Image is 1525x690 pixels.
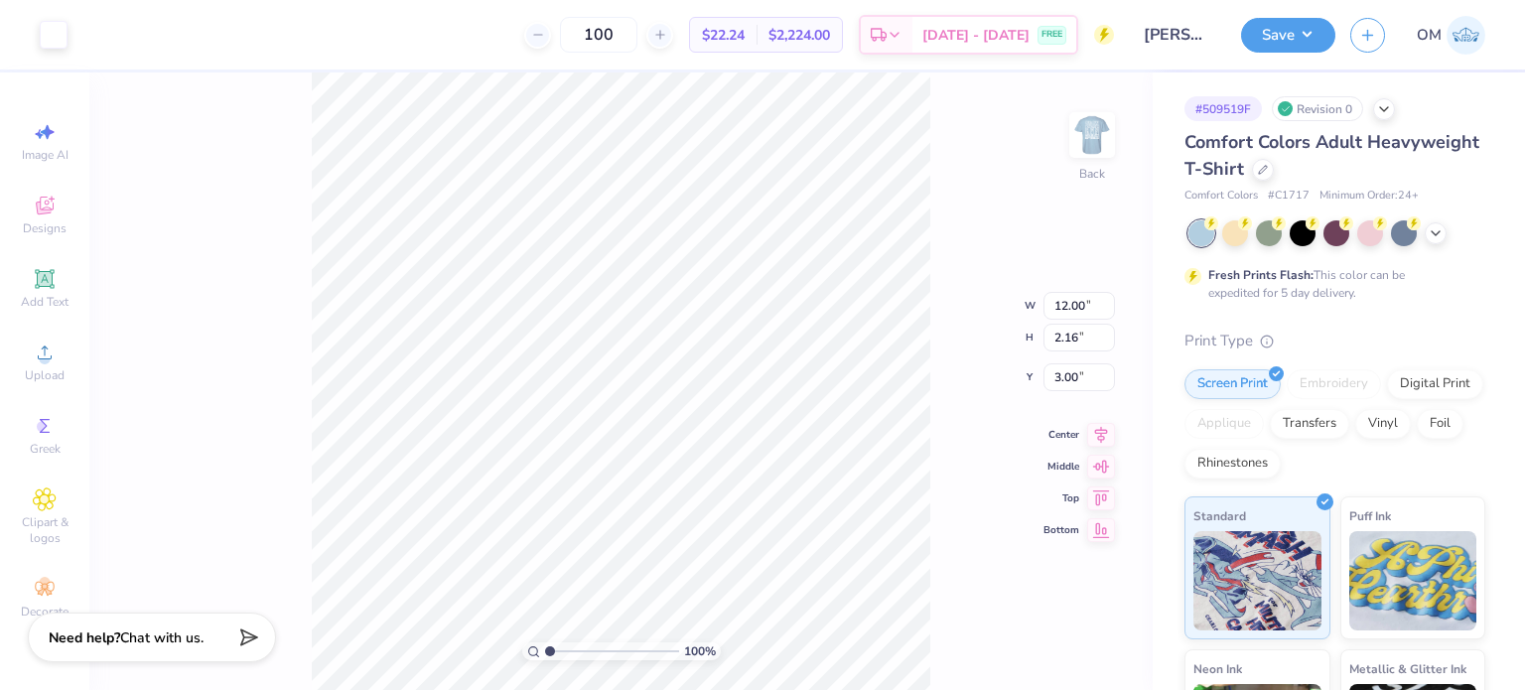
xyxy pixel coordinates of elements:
span: Add Text [21,294,69,310]
div: Foil [1417,409,1463,439]
a: OM [1417,16,1485,55]
span: 100 % [684,642,716,660]
span: Comfort Colors Adult Heavyweight T-Shirt [1184,130,1479,181]
input: Untitled Design [1129,15,1226,55]
span: Comfort Colors [1184,188,1258,205]
span: [DATE] - [DATE] [922,25,1030,46]
span: Designs [23,220,67,236]
div: This color can be expedited for 5 day delivery. [1208,266,1453,302]
span: Bottom [1043,523,1079,537]
div: Screen Print [1184,369,1281,399]
div: Embroidery [1287,369,1381,399]
span: Center [1043,428,1079,442]
div: Applique [1184,409,1264,439]
span: $2,224.00 [768,25,830,46]
div: # 509519F [1184,96,1262,121]
strong: Fresh Prints Flash: [1208,267,1314,283]
div: Rhinestones [1184,449,1281,479]
span: Standard [1193,505,1246,526]
span: Neon Ink [1193,658,1242,679]
span: Middle [1043,460,1079,474]
strong: Need help? [49,628,120,647]
span: Greek [30,441,61,457]
span: $22.24 [702,25,745,46]
span: Top [1043,491,1079,505]
div: Vinyl [1355,409,1411,439]
span: Metallic & Glitter Ink [1349,658,1466,679]
img: Standard [1193,531,1321,630]
div: Digital Print [1387,369,1483,399]
span: Decorate [21,604,69,620]
input: – – [560,17,637,53]
span: Upload [25,367,65,383]
span: Puff Ink [1349,505,1391,526]
span: FREE [1041,28,1062,42]
img: Om Mehrotra [1447,16,1485,55]
div: Transfers [1270,409,1349,439]
img: Back [1072,115,1112,155]
span: Chat with us. [120,628,204,647]
span: Image AI [22,147,69,163]
img: Puff Ink [1349,531,1477,630]
div: Back [1079,165,1105,183]
div: Print Type [1184,330,1485,352]
button: Save [1241,18,1335,53]
div: Revision 0 [1272,96,1363,121]
span: Minimum Order: 24 + [1319,188,1419,205]
span: # C1717 [1268,188,1310,205]
span: Clipart & logos [10,514,79,546]
span: OM [1417,24,1442,47]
